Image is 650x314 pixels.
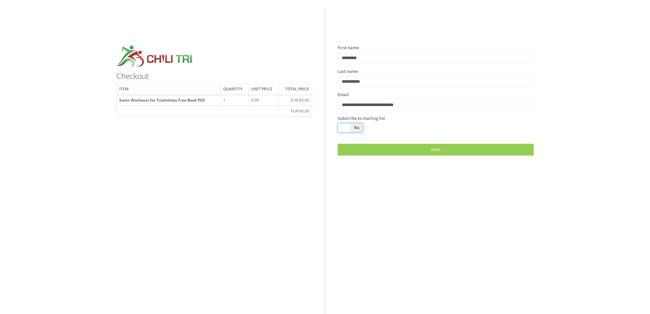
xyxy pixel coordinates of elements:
td: EUR €0.00 [278,106,312,117]
td: 1 [220,95,248,106]
label: Email [338,92,349,98]
td: EUR €0.00 [278,95,312,106]
span: No [350,123,363,132]
img: croppedchilitri.jpg [116,45,192,69]
label: Subscribe to mailing list [338,115,385,122]
h3: Checkout [116,72,312,80]
th: Item [116,84,220,95]
th: Quantity [220,84,248,95]
label: Last name [338,68,358,75]
label: First name [338,45,359,51]
td: 0.00 [248,95,278,106]
th: Total price [278,84,312,95]
a: Next [338,144,534,156]
th: Swim Workouts for Triathletes Free Book PDF [116,95,220,106]
th: Unit price [248,84,278,95]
